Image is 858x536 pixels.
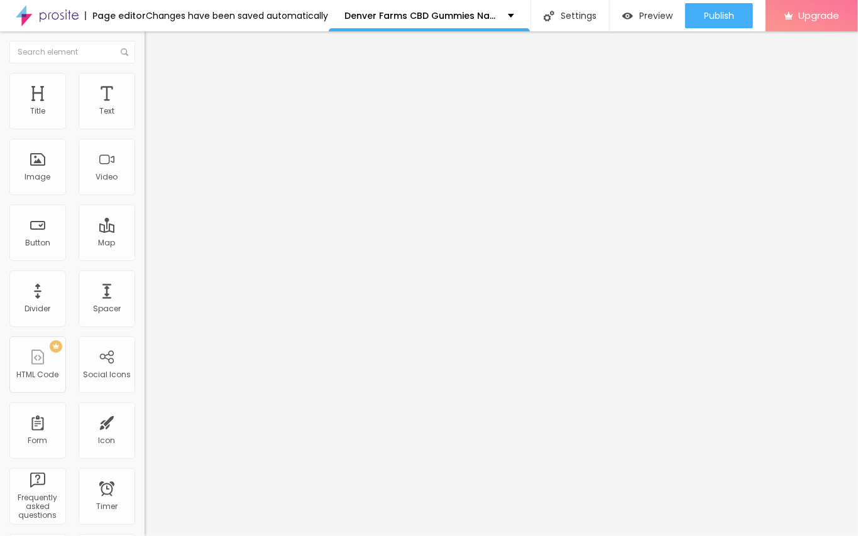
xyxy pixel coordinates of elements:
[25,304,51,313] div: Divider
[639,11,673,21] span: Preview
[99,107,114,115] div: Text
[13,493,62,520] div: Frequently asked questions
[610,3,685,28] button: Preview
[121,48,128,56] img: Icone
[28,436,48,445] div: Form
[704,11,734,21] span: Publish
[544,11,554,21] img: Icone
[798,10,839,21] span: Upgrade
[9,41,135,63] input: Search element
[96,502,118,511] div: Timer
[99,436,116,445] div: Icon
[30,107,45,115] div: Title
[25,239,50,247] div: Button
[85,11,146,20] div: Page editor
[99,239,116,247] div: Map
[93,304,121,313] div: Spacer
[25,173,51,181] div: Image
[83,370,131,379] div: Social Icons
[344,11,498,20] p: Denver Farms CBD Gummies Natural Relief in Every Bite
[96,173,118,181] div: Video
[146,11,328,20] div: Changes have been saved automatically
[145,31,858,536] iframe: Editor
[685,3,753,28] button: Publish
[17,370,59,379] div: HTML Code
[622,11,633,21] img: view-1.svg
